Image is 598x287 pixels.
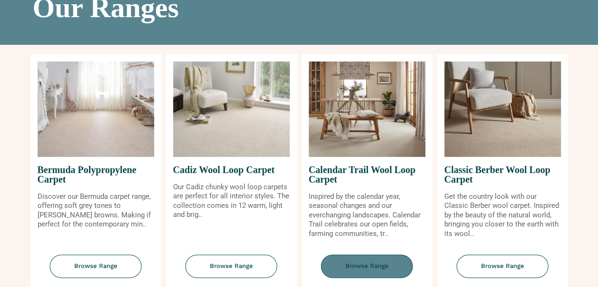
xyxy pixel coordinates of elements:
[321,255,413,278] span: Browse Range
[173,61,290,157] img: Cadiz Wool Loop Carpet
[309,157,425,192] span: Calendar Trail Wool Loop Carpet
[309,61,425,157] img: Calendar Trail Wool Loop Carpet
[457,255,549,278] span: Browse Range
[444,192,561,239] p: Get the country look with our Classic Berber wool carpet. Inspired by the beauty of the natural w...
[38,192,154,229] p: Discover our Bermuda carpet range, offering soft grey tones to [PERSON_NAME] browns. Making if pe...
[186,255,277,278] span: Browse Range
[309,192,425,239] p: Inspired by the calendar year, seasonal changes and our everchanging landscapes. Calendar Trail c...
[173,157,290,183] span: Cadiz Wool Loop Carpet
[38,61,154,157] img: Bermuda Polypropylene Carpet
[50,255,142,278] span: Browse Range
[444,157,561,192] span: Classic Berber Wool Loop Carpet
[173,183,290,220] p: Our Cadiz chunky wool loop carpets are perfect for all interior styles. The collection comes in 1...
[444,61,561,157] img: Classic Berber Wool Loop Carpet
[38,157,154,192] span: Bermuda Polypropylene Carpet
